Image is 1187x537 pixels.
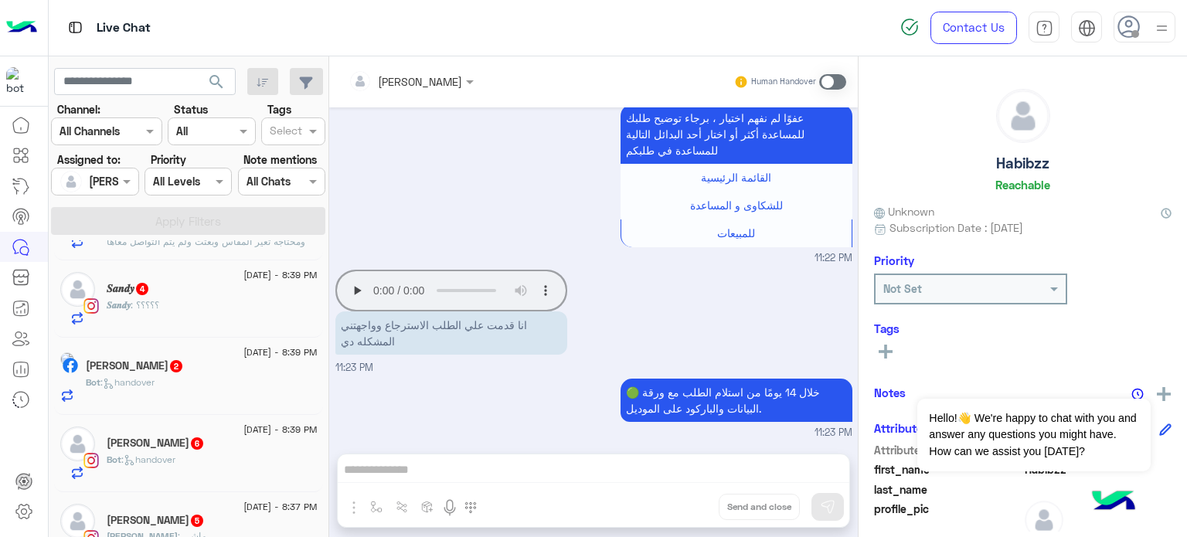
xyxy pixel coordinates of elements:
[621,104,852,164] p: 7/9/2025, 11:22 PM
[874,253,914,267] h6: Priority
[107,514,205,527] h5: Karen Bahaa
[874,442,1022,458] span: Attribute Name
[66,18,85,37] img: tab
[6,12,37,44] img: Logo
[63,358,78,373] img: Facebook
[243,500,317,514] span: [DATE] - 8:37 PM
[267,101,291,117] label: Tags
[930,12,1017,44] a: Contact Us
[917,399,1150,471] span: Hello!👋 We're happy to chat with you and answer any questions you might have. How can we assist y...
[57,151,121,168] label: Assigned to:
[701,171,771,184] span: القائمة الرئيسية
[690,199,783,212] span: للشكاوى و المساعدة
[335,362,373,373] span: 11:23 PM
[996,155,1049,172] h5: Habibzz
[107,222,305,261] span: هيتم التحويل امتي ؟ لاني اختي عامله اوردر ومحتاجه تغير المقاس وبعتت ولم يتم التواصل معاها حتي الآن
[335,311,567,355] p: 7/9/2025, 11:23 PM
[60,352,74,366] img: picture
[191,437,203,450] span: 6
[207,73,226,91] span: search
[191,515,203,527] span: 5
[874,501,1022,536] span: profile_pic
[1036,19,1053,37] img: tab
[874,386,906,399] h6: Notes
[60,171,82,192] img: defaultAdmin.png
[874,481,1022,498] span: last_name
[889,219,1023,236] span: Subscription Date : [DATE]
[874,203,934,219] span: Unknown
[243,268,317,282] span: [DATE] - 8:39 PM
[267,122,302,142] div: Select
[107,282,150,295] h5: 𝑺𝒂𝒏𝒅𝒚
[121,454,175,465] span: : handover
[1078,19,1096,37] img: tab
[107,454,121,465] span: Bot
[86,359,184,372] h5: Olivia Samir
[751,76,816,88] small: Human Handover
[874,421,929,435] h6: Attributes
[60,272,95,307] img: defaultAdmin.png
[1087,475,1141,529] img: hulul-logo.png
[107,437,205,450] h5: Alaa gamal
[243,423,317,437] span: [DATE] - 8:39 PM
[6,67,34,95] img: 919860931428189
[1029,12,1059,44] a: tab
[719,494,800,520] button: Send and close
[198,68,236,101] button: search
[815,251,852,266] span: 11:22 PM
[995,178,1050,192] h6: Reachable
[151,151,186,168] label: Priority
[717,226,755,240] span: للمبيعات
[83,453,99,468] img: Instagram
[815,426,852,440] span: 11:23 PM
[136,283,148,295] span: 4
[57,101,100,117] label: Channel:
[243,345,317,359] span: [DATE] - 8:39 PM
[621,379,852,422] p: 7/9/2025, 11:23 PM
[174,101,208,117] label: Status
[100,376,155,388] span: : handover
[60,427,95,461] img: defaultAdmin.png
[874,321,1172,335] h6: Tags
[83,298,99,314] img: Instagram
[997,90,1049,142] img: defaultAdmin.png
[51,207,325,235] button: Apply Filters
[131,299,159,311] span: ؟؟؟؟؟
[900,18,919,36] img: spinner
[170,360,182,372] span: 2
[107,299,131,311] span: 𝑺𝒂𝒏𝒅𝒚
[243,151,317,168] label: Note mentions
[1157,387,1171,401] img: add
[1152,19,1172,38] img: profile
[86,376,100,388] span: Bot
[97,18,151,39] p: Live Chat
[874,461,1022,478] span: first_name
